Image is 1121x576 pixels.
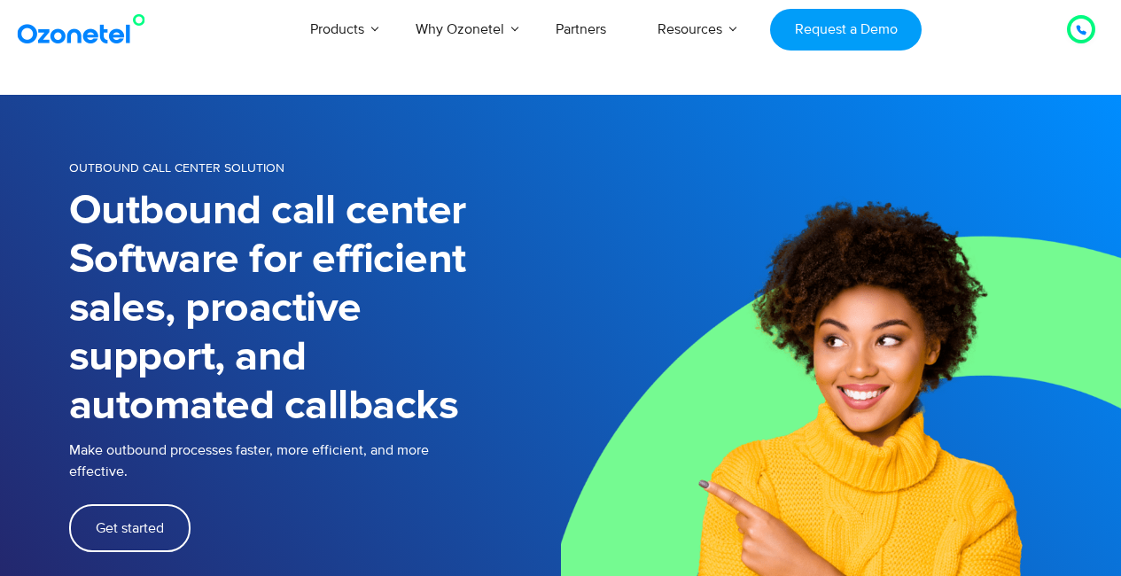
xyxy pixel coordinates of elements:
[69,440,561,482] p: Make outbound processes faster, more efficient, and more effective.
[69,187,561,431] h1: Outbound call center Software for efficient sales, proactive support, and automated callbacks
[96,521,164,535] span: Get started
[69,504,191,552] a: Get started
[770,9,922,51] a: Request a Demo
[69,160,284,175] span: OUTBOUND CALL CENTER SOLUTION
